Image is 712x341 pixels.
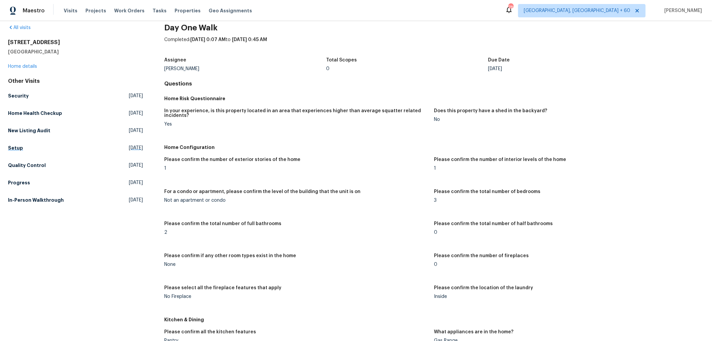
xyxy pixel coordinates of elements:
[164,58,186,62] h5: Assignee
[64,7,77,14] span: Visits
[164,294,429,299] div: No Fireplace
[85,7,106,14] span: Projects
[8,194,143,206] a: In-Person Walkthrough[DATE]
[209,7,252,14] span: Geo Assignments
[164,166,429,171] div: 1
[434,286,533,290] h5: Please confirm the location of the laundry
[434,198,699,203] div: 3
[8,159,143,171] a: Quality Control[DATE]
[8,39,143,46] h2: [STREET_ADDRESS]
[164,80,704,87] h4: Questions
[164,221,281,226] h5: Please confirm the total number of full bathrooms
[190,37,226,42] span: [DATE] 0:07 AM
[8,64,37,69] a: Home details
[164,36,704,54] div: Completed: to
[114,7,145,14] span: Work Orders
[524,7,630,14] span: [GEOGRAPHIC_DATA], [GEOGRAPHIC_DATA] + 60
[326,58,357,62] h5: Total Scopes
[326,66,488,71] div: 0
[164,157,300,162] h5: Please confirm the number of exterior stories of the home
[8,162,46,169] h5: Quality Control
[434,253,529,258] h5: Please confirm the number of fireplaces
[434,166,699,171] div: 1
[164,253,296,258] h5: Please confirm if any other room types exist in the home
[8,48,143,55] h5: [GEOGRAPHIC_DATA]
[164,189,361,194] h5: For a condo or apartment, please confirm the level of the building that the unit is on
[129,127,143,134] span: [DATE]
[129,162,143,169] span: [DATE]
[662,7,702,14] span: [PERSON_NAME]
[8,197,64,203] h5: In-Person Walkthrough
[175,7,201,14] span: Properties
[164,286,281,290] h5: Please select all the fireplace features that apply
[8,127,50,134] h5: New Listing Audit
[8,107,143,119] a: Home Health Checkup[DATE]
[129,179,143,186] span: [DATE]
[164,316,704,323] h5: Kitchen & Dining
[488,66,650,71] div: [DATE]
[129,145,143,151] span: [DATE]
[8,90,143,102] a: Security[DATE]
[434,189,541,194] h5: Please confirm the total number of bedrooms
[508,4,513,11] div: 789
[164,330,256,334] h5: Please confirm all the kitchen features
[8,179,30,186] h5: Progress
[164,122,429,127] div: Yes
[8,25,31,30] a: All visits
[8,177,143,189] a: Progress[DATE]
[8,145,23,151] h5: Setup
[164,144,704,151] h5: Home Configuration
[164,109,429,118] h5: In your experience, is this property located in an area that experiences higher than average squa...
[164,24,704,31] h2: Day One Walk
[164,66,326,71] div: [PERSON_NAME]
[434,157,566,162] h5: Please confirm the number of interior levels of the home
[434,109,547,113] h5: Does this property have a shed in the backyard?
[164,95,704,102] h5: Home Risk Questionnaire
[164,198,429,203] div: Not an apartment or condo
[129,197,143,203] span: [DATE]
[434,262,699,267] div: 0
[434,230,699,235] div: 0
[434,330,514,334] h5: What appliances are in the home?
[129,110,143,117] span: [DATE]
[8,110,62,117] h5: Home Health Checkup
[434,294,699,299] div: Inside
[23,7,45,14] span: Maestro
[164,230,429,235] div: 2
[488,58,510,62] h5: Due Date
[129,93,143,99] span: [DATE]
[8,125,143,137] a: New Listing Audit[DATE]
[434,221,553,226] h5: Please confirm the total number of half bathrooms
[8,93,29,99] h5: Security
[232,37,267,42] span: [DATE] 0:45 AM
[8,142,143,154] a: Setup[DATE]
[164,262,429,267] div: None
[153,8,167,13] span: Tasks
[8,78,143,84] div: Other Visits
[434,117,699,122] div: No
